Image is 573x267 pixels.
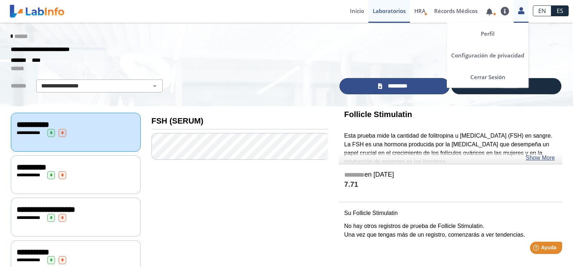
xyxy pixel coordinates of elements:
b: FSH (SERUM) [151,116,204,125]
a: ES [551,5,569,16]
p: No hay otros registros de prueba de Follicle Stimulatin. Una vez que tengas más de un registro, c... [344,222,557,239]
iframe: Help widget launcher [509,239,565,259]
b: Follicle Stimulatin [344,110,412,119]
h5: en [DATE] [344,171,557,179]
p: Esta prueba mide la cantidad de folitropina u [MEDICAL_DATA] (FSH) en sangre. La FSH es una hormo... [344,132,557,166]
a: Show More [526,154,555,162]
a: EN [533,5,551,16]
p: Su Follicle Stimulatin [344,209,557,218]
h4: 7.71 [344,180,557,189]
a: Cerrar Sesión [447,66,529,88]
a: Perfil [447,23,529,44]
a: Configuración de privacidad [447,44,529,66]
span: HRA [414,7,426,14]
